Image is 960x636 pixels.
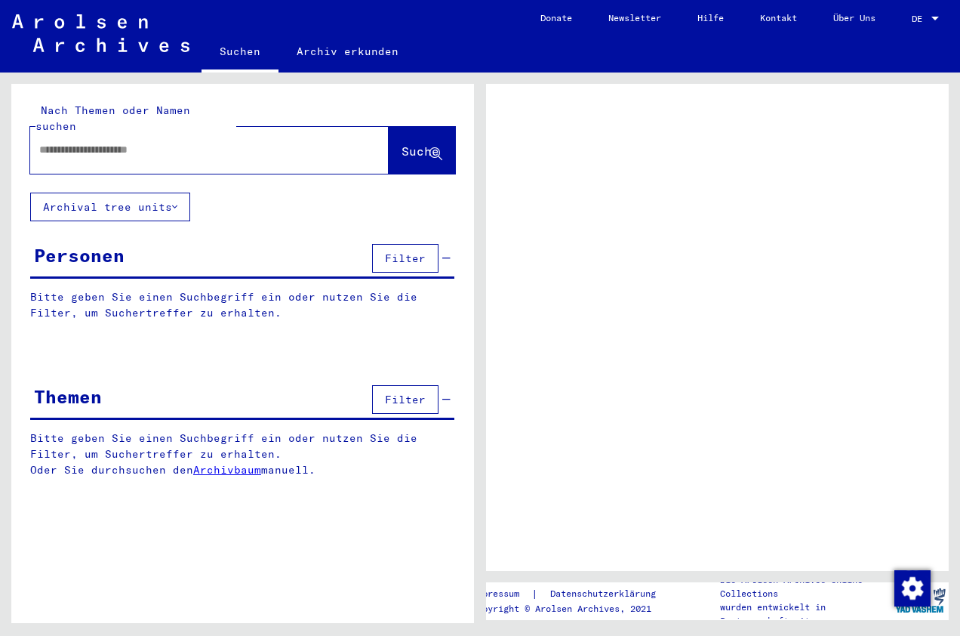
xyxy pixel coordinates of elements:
[402,144,439,159] span: Suche
[912,14,928,24] span: DE
[34,383,102,410] div: Themen
[34,242,125,269] div: Personen
[472,586,531,602] a: Impressum
[202,33,278,73] a: Suchen
[385,393,426,406] span: Filter
[892,582,949,619] img: yv_logo.png
[538,586,674,602] a: Datenschutzerklärung
[720,573,891,600] p: Die Arolsen Archives Online-Collections
[30,289,454,321] p: Bitte geben Sie einen Suchbegriff ein oder nutzen Sie die Filter, um Suchertreffer zu erhalten.
[278,33,417,69] a: Archiv erkunden
[35,103,190,133] mat-label: Nach Themen oder Namen suchen
[894,570,931,607] img: Zustimmung ändern
[12,14,189,52] img: Arolsen_neg.svg
[372,244,438,273] button: Filter
[372,385,438,414] button: Filter
[385,252,426,265] span: Filter
[720,600,891,628] p: wurden entwickelt in Partnerschaft mit
[30,431,455,478] p: Bitte geben Sie einen Suchbegriff ein oder nutzen Sie die Filter, um Suchertreffer zu erhalten. O...
[472,602,674,616] p: Copyright © Arolsen Archives, 2021
[389,127,455,174] button: Suche
[193,463,261,477] a: Archivbaum
[472,586,674,602] div: |
[30,193,190,221] button: Archival tree units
